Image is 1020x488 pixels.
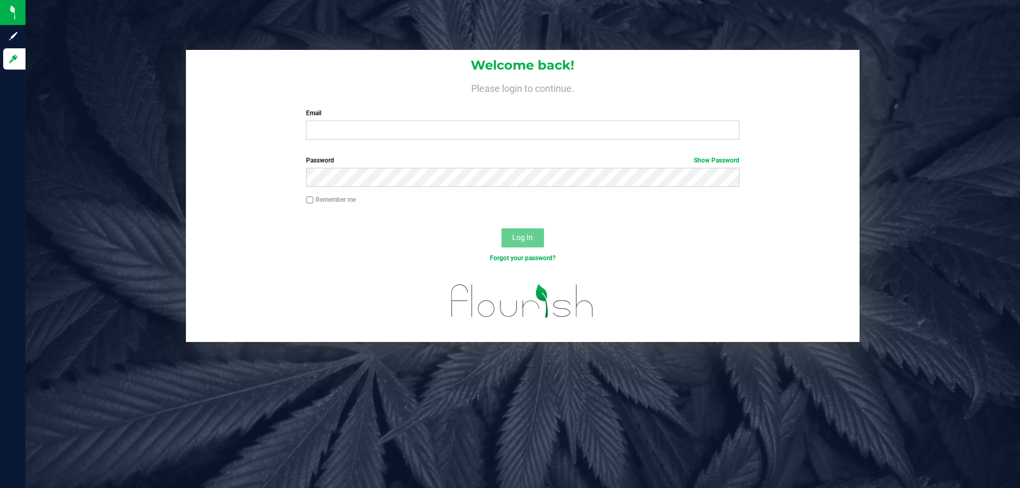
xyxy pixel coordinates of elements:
[186,81,860,93] h4: Please login to continue.
[306,195,356,204] label: Remember me
[306,108,739,118] label: Email
[438,274,607,328] img: flourish_logo.svg
[306,157,334,164] span: Password
[8,54,19,64] inline-svg: Log in
[490,254,556,262] a: Forgot your password?
[186,58,860,72] h1: Welcome back!
[694,157,739,164] a: Show Password
[8,31,19,41] inline-svg: Sign up
[501,228,544,247] button: Log In
[512,233,533,242] span: Log In
[306,196,313,204] input: Remember me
